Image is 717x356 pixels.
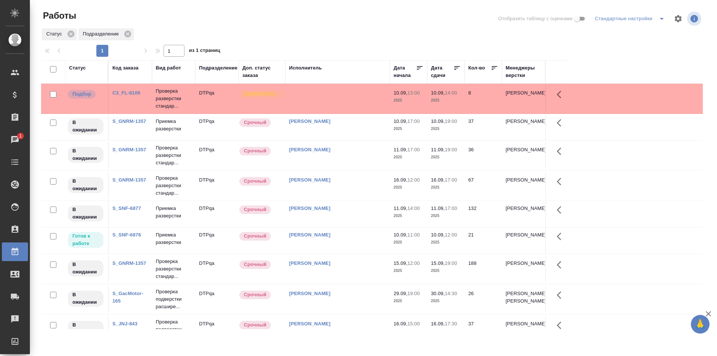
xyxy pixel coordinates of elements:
p: 14:00 [407,205,420,211]
p: [PERSON_NAME] [506,118,541,125]
td: DTPqa [195,201,239,227]
p: 14:30 [445,291,457,296]
span: 🙏 [694,316,707,332]
p: 2025 [394,212,423,220]
td: 36 [465,142,502,168]
p: В ожидании [72,177,99,192]
p: Срочный [244,147,266,155]
div: Код заказа [112,64,139,72]
p: 15:00 [407,321,420,326]
td: DTPqa [195,173,239,199]
div: Исполнитель назначен, приступать к работе пока рано [67,205,104,222]
div: Дата сдачи [431,64,453,79]
p: Срочный [244,119,266,126]
p: 2025 [394,267,423,275]
a: S_GNRM-1357 [112,118,146,124]
p: 11.09, [431,147,445,152]
button: Здесь прячутся важные кнопки [552,173,570,191]
p: Приемка разверстки [156,205,192,220]
p: 12:00 [445,232,457,238]
p: 2025 [431,184,461,191]
p: [PERSON_NAME], [PERSON_NAME] [506,320,541,335]
p: 11.09, [394,205,407,211]
p: Готов к работе [72,232,99,247]
p: Статус [46,30,65,38]
td: 8 [465,86,502,112]
span: Работы [41,10,76,22]
button: Здесь прячутся важные кнопки [552,114,570,132]
p: 2025 [431,154,461,161]
button: Здесь прячутся важные кнопки [552,227,570,245]
p: Подбор [72,90,91,98]
div: Исполнитель назначен, приступать к работе пока рано [67,260,104,277]
p: 10.09, [431,118,445,124]
div: Исполнитель назначен, приступать к работе пока рано [67,320,104,338]
p: [PERSON_NAME] [506,89,541,97]
div: Можно подбирать исполнителей [67,89,104,99]
p: [PERSON_NAME] [506,176,541,184]
button: Здесь прячутся важные кнопки [552,256,570,274]
p: В ожидании [72,261,99,276]
a: [PERSON_NAME] [289,260,330,266]
p: [PERSON_NAME] [506,231,541,239]
button: Здесь прячутся важные кнопки [552,201,570,219]
p: 13:00 [407,90,420,96]
p: 2025 [431,212,461,220]
p: Проверка разверстки стандар... [156,144,192,167]
td: 26 [465,286,502,312]
p: [PERSON_NAME] [506,260,541,267]
p: 12:00 [407,177,420,183]
p: 16.09, [431,177,445,183]
div: Менеджеры верстки [506,64,541,79]
p: 2025 [394,154,423,161]
p: 2025 [431,239,461,246]
div: Исполнитель назначен, приступать к работе пока рано [67,290,104,307]
td: 188 [465,256,502,282]
p: [DEMOGRAPHIC_DATA] [244,90,281,98]
p: 15.09, [394,260,407,266]
a: S_GNRM-1357 [112,147,146,152]
p: Проверка разверстки стандар... [156,174,192,197]
button: Здесь прячутся важные кнопки [552,86,570,103]
p: Срочный [244,177,266,185]
p: Подразделение [83,30,121,38]
p: Срочный [244,232,266,240]
a: [PERSON_NAME] [289,321,330,326]
a: [PERSON_NAME] [289,118,330,124]
div: Подразделение [199,64,238,72]
p: 10.09, [431,232,445,238]
a: S_GNRM-1357 [112,260,146,266]
div: Исполнитель [289,64,322,72]
p: 10.09, [394,118,407,124]
div: Исполнитель назначен, приступать к работе пока рано [67,146,104,164]
div: Исполнитель назначен, приступать к работе пока рано [67,118,104,135]
span: Отобразить таблицу с оценками [498,15,572,22]
p: Приемка разверстки [156,118,192,133]
p: 2025 [394,328,423,335]
p: 2025 [394,97,423,104]
a: [PERSON_NAME] [289,177,330,183]
p: Проверка подверстки расшире... [156,288,192,310]
p: 10.09, [431,90,445,96]
p: В ожидании [72,321,99,336]
a: [PERSON_NAME] [289,205,330,211]
p: 2025 [431,328,461,335]
p: 29.09, [394,291,407,296]
div: Статус [42,28,77,40]
a: [PERSON_NAME] [289,232,330,238]
p: Проверка подверстки расшире... [156,318,192,341]
p: Проверка разверстки стандар... [156,258,192,280]
p: 17:00 [407,118,420,124]
span: Посмотреть информацию [687,12,703,26]
a: C3_FL-8109 [112,90,140,96]
p: Срочный [244,261,266,268]
p: Проверка разверстки стандар... [156,87,192,110]
p: [PERSON_NAME] [506,205,541,212]
p: 2025 [394,297,423,305]
td: 37 [465,316,502,343]
p: 16.09, [431,321,445,326]
p: 30.09, [431,291,445,296]
a: S_GacMotor-165 [112,291,143,304]
p: [PERSON_NAME] [506,146,541,154]
div: Исполнитель назначен, приступать к работе пока рано [67,176,104,194]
